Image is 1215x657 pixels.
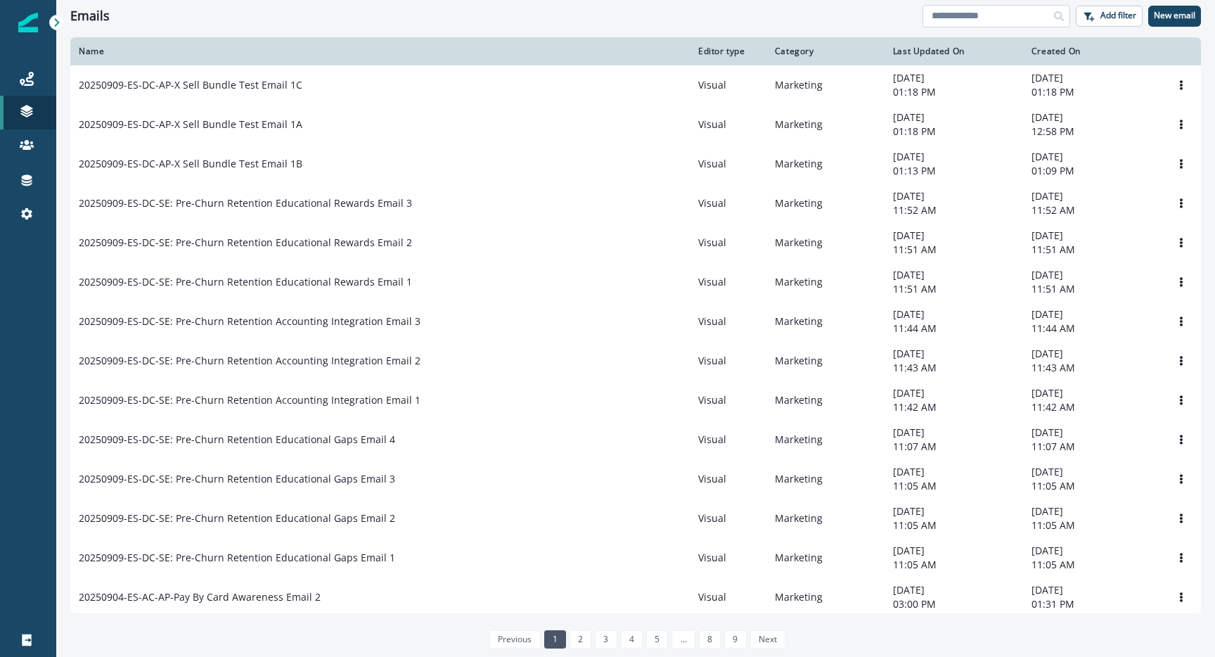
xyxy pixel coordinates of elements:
[1154,11,1195,20] p: New email
[698,46,758,57] div: Editor type
[79,117,302,132] p: 20250909-ES-DC-AP-X Sell Bundle Test Email 1A
[766,341,885,381] td: Marketing
[1031,150,1153,164] p: [DATE]
[70,184,1201,223] a: 20250909-ES-DC-SE: Pre-Churn Retention Educational Rewards Email 3VisualMarketing[DATE]11:52 AM[D...
[1031,440,1153,454] p: 11:07 AM
[79,196,412,210] p: 20250909-ES-DC-SE: Pre-Churn Retention Educational Rewards Email 3
[893,479,1015,493] p: 11:05 AM
[1170,547,1192,568] button: Options
[1170,75,1192,96] button: Options
[486,630,785,649] ul: Pagination
[1076,6,1143,27] button: Add filter
[570,630,591,649] a: Page 2
[1031,518,1153,532] p: 11:05 AM
[79,354,420,368] p: 20250909-ES-DC-SE: Pre-Churn Retention Accounting Integration Email 2
[79,78,302,92] p: 20250909-ES-DC-AP-X Sell Bundle Test Email 1C
[724,630,746,649] a: Page 9
[1031,479,1153,493] p: 11:05 AM
[690,144,766,184] td: Visual
[893,583,1015,597] p: [DATE]
[690,341,766,381] td: Visual
[893,229,1015,243] p: [DATE]
[766,105,885,144] td: Marketing
[1170,193,1192,214] button: Options
[893,504,1015,518] p: [DATE]
[690,381,766,420] td: Visual
[671,630,695,649] a: Jump forward
[1170,153,1192,174] button: Options
[70,499,1201,538] a: 20250909-ES-DC-SE: Pre-Churn Retention Educational Gaps Email 2VisualMarketing[DATE]11:05 AM[DATE...
[70,8,110,24] h1: Emails
[1031,504,1153,518] p: [DATE]
[70,381,1201,420] a: 20250909-ES-DC-SE: Pre-Churn Retention Accounting Integration Email 1VisualMarketing[DATE]11:42 A...
[79,433,395,447] p: 20250909-ES-DC-SE: Pre-Churn Retention Educational Gaps Email 4
[70,144,1201,184] a: 20250909-ES-DC-AP-X Sell Bundle Test Email 1BVisualMarketing[DATE]01:13 PM[DATE]01:09 PMOptions
[1100,11,1136,20] p: Add filter
[690,105,766,144] td: Visual
[1170,311,1192,332] button: Options
[766,144,885,184] td: Marketing
[766,223,885,262] td: Marketing
[893,558,1015,572] p: 11:05 AM
[775,46,876,57] div: Category
[893,71,1015,85] p: [DATE]
[70,302,1201,341] a: 20250909-ES-DC-SE: Pre-Churn Retention Accounting Integration Email 3VisualMarketing[DATE]11:44 A...
[893,203,1015,217] p: 11:52 AM
[893,400,1015,414] p: 11:42 AM
[893,426,1015,440] p: [DATE]
[1031,361,1153,375] p: 11:43 AM
[79,551,395,565] p: 20250909-ES-DC-SE: Pre-Churn Retention Educational Gaps Email 1
[690,499,766,538] td: Visual
[621,630,643,649] a: Page 4
[766,184,885,223] td: Marketing
[1031,307,1153,321] p: [DATE]
[1031,164,1153,178] p: 01:09 PM
[893,361,1015,375] p: 11:43 AM
[70,65,1201,105] a: 20250909-ES-DC-AP-X Sell Bundle Test Email 1CVisualMarketing[DATE]01:18 PM[DATE]01:18 PMOptions
[893,282,1015,296] p: 11:51 AM
[766,499,885,538] td: Marketing
[1031,282,1153,296] p: 11:51 AM
[1148,6,1201,27] button: New email
[893,150,1015,164] p: [DATE]
[70,538,1201,578] a: 20250909-ES-DC-SE: Pre-Churn Retention Educational Gaps Email 1VisualMarketing[DATE]11:05 AM[DATE...
[1031,243,1153,257] p: 11:51 AM
[79,472,395,486] p: 20250909-ES-DC-SE: Pre-Churn Retention Educational Gaps Email 3
[766,578,885,617] td: Marketing
[1031,268,1153,282] p: [DATE]
[1031,465,1153,479] p: [DATE]
[1170,587,1192,608] button: Options
[1031,597,1153,611] p: 01:31 PM
[1031,110,1153,125] p: [DATE]
[893,597,1015,611] p: 03:00 PM
[1170,390,1192,411] button: Options
[766,420,885,459] td: Marketing
[690,578,766,617] td: Visual
[893,125,1015,139] p: 01:18 PM
[70,223,1201,262] a: 20250909-ES-DC-SE: Pre-Churn Retention Educational Rewards Email 2VisualMarketing[DATE]11:51 AM[D...
[1170,272,1192,293] button: Options
[766,65,885,105] td: Marketing
[893,386,1015,400] p: [DATE]
[1031,229,1153,243] p: [DATE]
[79,511,395,525] p: 20250909-ES-DC-SE: Pre-Churn Retention Educational Gaps Email 2
[690,223,766,262] td: Visual
[18,13,38,32] img: Inflection
[690,65,766,105] td: Visual
[79,46,681,57] div: Name
[893,46,1015,57] div: Last Updated On
[1031,189,1153,203] p: [DATE]
[1170,468,1192,490] button: Options
[893,110,1015,125] p: [DATE]
[893,85,1015,99] p: 01:18 PM
[70,578,1201,617] a: 20250904-ES-AC-AP-Pay By Card Awareness Email 2VisualMarketing[DATE]03:00 PM[DATE]01:31 PMOptions
[690,538,766,578] td: Visual
[893,321,1015,336] p: 11:44 AM
[690,302,766,341] td: Visual
[1031,71,1153,85] p: [DATE]
[893,544,1015,558] p: [DATE]
[893,164,1015,178] p: 01:13 PM
[79,275,412,289] p: 20250909-ES-DC-SE: Pre-Churn Retention Educational Rewards Email 1
[595,630,617,649] a: Page 3
[699,630,721,649] a: Page 8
